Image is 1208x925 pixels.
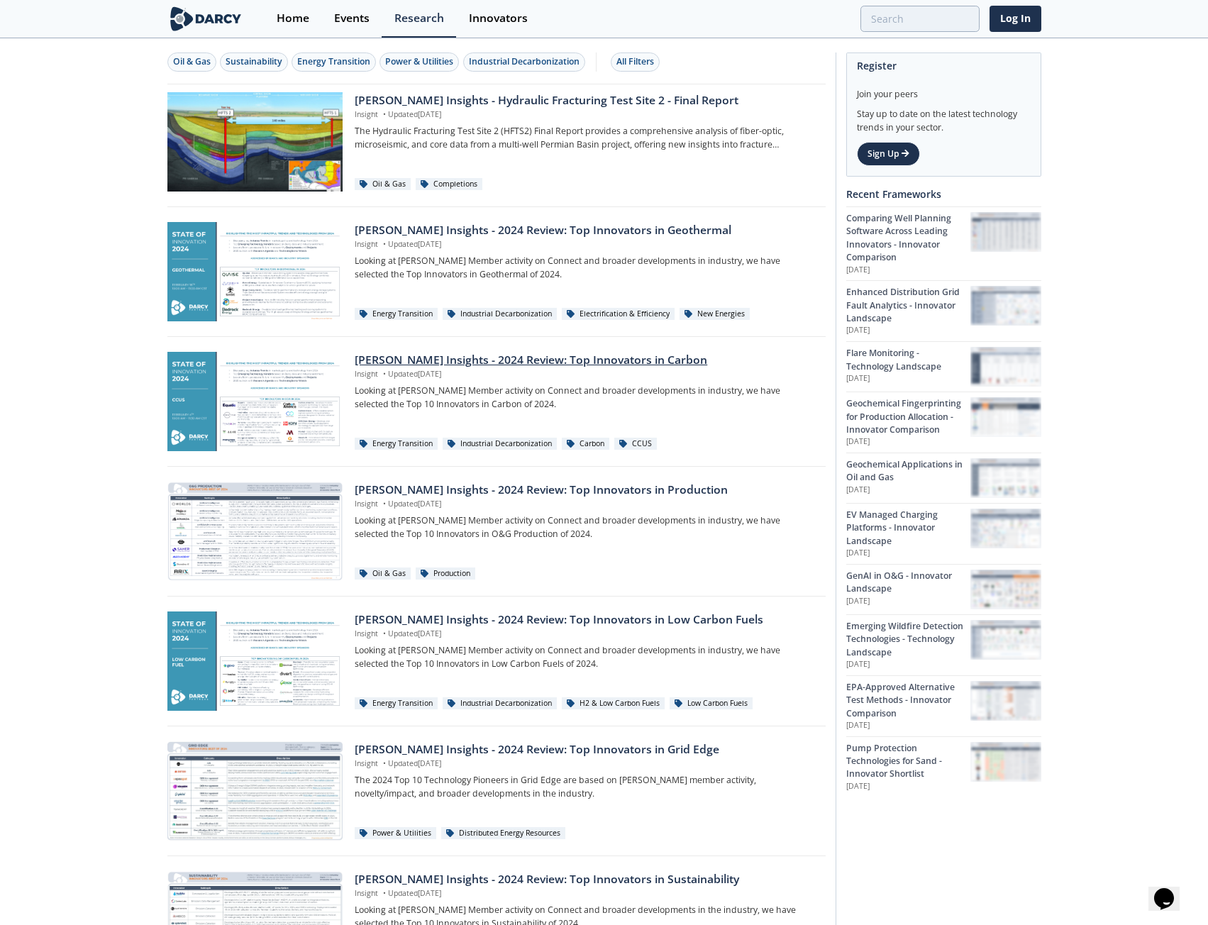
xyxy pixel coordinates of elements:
[846,742,970,781] div: Pump Protection Technologies for Sand - Innovator Shortlist
[860,6,980,32] input: Advanced Search
[562,697,665,710] div: H2 & Low Carbon Fuels
[355,109,815,121] p: Insight Updated [DATE]
[355,92,815,109] div: [PERSON_NAME] Insights - Hydraulic Fracturing Test Site 2 - Final Report
[846,548,970,559] p: [DATE]
[167,352,826,451] a: Darcy Insights - 2024 Review: Top Innovators in Carbon preview [PERSON_NAME] Insights - 2024 Revi...
[846,564,1041,614] a: GenAI in O&G - Innovator Landscape [DATE] GenAI in O&G - Innovator Landscape preview
[380,239,388,249] span: •
[220,52,288,72] button: Sustainability
[173,55,211,68] div: Oil & Gas
[355,514,815,541] p: Looking at [PERSON_NAME] Member activity on Connect and broader developments in industry, we have...
[562,438,609,450] div: Carbon
[846,206,1041,280] a: Comparing Well Planning Software Across Leading Innovators - Innovator Comparison [DATE] Comparin...
[857,101,1031,134] div: Stay up to date on the latest technology trends in your sector.
[1148,868,1194,911] iframe: chat widget
[846,212,970,265] div: Comparing Well Planning Software Across Leading Innovators - Innovator Comparison
[297,55,370,68] div: Energy Transition
[416,567,475,580] div: Production
[355,871,815,888] div: [PERSON_NAME] Insights - 2024 Review: Top Innovators in Sustainability
[846,736,1041,797] a: Pump Protection Technologies for Sand - Innovator Shortlist [DATE] Pump Protection Technologies f...
[846,392,1041,453] a: Geochemical Fingerprinting for Production Allocation - Innovator Comparison [DATE] Geochemical Fi...
[355,774,815,800] p: The 2024 Top 10 Technology Pioneers in Grid Edge are based on [PERSON_NAME] member activity, nove...
[355,384,815,411] p: Looking at [PERSON_NAME] Member activity on Connect and broader developments in industry, we have...
[355,222,815,239] div: [PERSON_NAME] Insights - 2024 Review: Top Innovators in Geothermal
[846,681,970,720] div: EPA-Approved Alternative Test Methods - Innovator Comparison
[355,125,815,151] p: The Hydraulic Fracturing Test Site 2 (HFTS2) Final Report provides a comprehensive analysis of fi...
[846,347,970,373] div: Flare Monitoring - Technology Landscape
[380,888,388,898] span: •
[380,109,388,119] span: •
[355,178,411,191] div: Oil & Gas
[334,13,370,24] div: Events
[614,438,657,450] div: CCUS
[416,178,482,191] div: Completions
[380,758,388,768] span: •
[846,373,970,384] p: [DATE]
[355,567,411,580] div: Oil & Gas
[846,720,970,731] p: [DATE]
[846,614,1041,675] a: Emerging Wildfire Detection Technologies - Technology Landscape [DATE] Emerging Wildfire Detectio...
[167,92,826,192] a: Darcy Insights - Hydraulic Fracturing Test Site 2 - Final Report preview [PERSON_NAME] Insights -...
[846,397,970,436] div: Geochemical Fingerprinting for Production Allocation - Innovator Comparison
[226,55,282,68] div: Sustainability
[443,438,557,450] div: Industrial Decarbonization
[846,570,970,596] div: GenAI in O&G - Innovator Landscape
[846,286,970,325] div: Enhanced Distribution Grid Fault Analytics - Innovator Landscape
[380,369,388,379] span: •
[670,697,753,710] div: Low Carbon Fuels
[846,620,970,659] div: Emerging Wildfire Detection Technologies - Technology Landscape
[167,611,826,711] a: Darcy Insights - 2024 Review: Top Innovators in Low Carbon Fuels preview [PERSON_NAME] Insights -...
[857,78,1031,101] div: Join your peers
[846,675,1041,736] a: EPA-Approved Alternative Test Methods - Innovator Comparison [DATE] EPA-Approved Alternative Test...
[846,280,1041,341] a: Enhanced Distribution Grid Fault Analytics - Innovator Landscape [DATE] Enhanced Distribution Gri...
[562,308,675,321] div: Electrification & Efficiency
[990,6,1041,32] a: Log In
[394,13,444,24] div: Research
[846,325,970,336] p: [DATE]
[379,52,459,72] button: Power & Utilities
[846,458,970,484] div: Geochemical Applications in Oil and Gas
[355,482,815,499] div: [PERSON_NAME] Insights - 2024 Review: Top Innovators in Production
[846,509,970,548] div: EV Managed Charging Platforms - Innovator Landscape
[380,628,388,638] span: •
[292,52,376,72] button: Energy Transition
[846,453,1041,503] a: Geochemical Applications in Oil and Gas [DATE] Geochemical Applications in Oil and Gas preview
[385,55,453,68] div: Power & Utilities
[355,611,815,628] div: [PERSON_NAME] Insights - 2024 Review: Top Innovators in Low Carbon Fuels
[167,741,826,841] a: Darcy Insights - 2024 Review: Top Innovators in Grid Edge preview [PERSON_NAME] Insights - 2024 R...
[355,697,438,710] div: Energy Transition
[355,438,438,450] div: Energy Transition
[380,499,388,509] span: •
[355,308,438,321] div: Energy Transition
[443,697,557,710] div: Industrial Decarbonization
[441,827,565,840] div: Distributed Energy Resources
[846,596,970,607] p: [DATE]
[167,222,826,321] a: Darcy Insights - 2024 Review: Top Innovators in Geothermal preview [PERSON_NAME] Insights - 2024 ...
[857,142,920,166] a: Sign Up
[355,827,436,840] div: Power & Utilities
[167,482,826,581] a: Darcy Insights - 2024 Review: Top Innovators in Production preview [PERSON_NAME] Insights - 2024 ...
[857,53,1031,78] div: Register
[355,628,815,640] p: Insight Updated [DATE]
[846,659,970,670] p: [DATE]
[355,239,815,250] p: Insight Updated [DATE]
[846,182,1041,206] div: Recent Frameworks
[846,341,1041,392] a: Flare Monitoring - Technology Landscape [DATE] Flare Monitoring - Technology Landscape preview
[355,255,815,281] p: Looking at [PERSON_NAME] Member activity on Connect and broader developments in industry, we have...
[355,352,815,369] div: [PERSON_NAME] Insights - 2024 Review: Top Innovators in Carbon
[846,781,970,792] p: [DATE]
[611,52,660,72] button: All Filters
[680,308,750,321] div: New Energies
[846,436,970,448] p: [DATE]
[355,741,815,758] div: [PERSON_NAME] Insights - 2024 Review: Top Innovators in Grid Edge
[846,484,970,496] p: [DATE]
[469,55,580,68] div: Industrial Decarbonization
[355,888,815,899] p: Insight Updated [DATE]
[846,265,970,276] p: [DATE]
[167,6,245,31] img: logo-wide.svg
[355,499,815,510] p: Insight Updated [DATE]
[355,644,815,670] p: Looking at [PERSON_NAME] Member activity on Connect and broader developments in industry, we have...
[277,13,309,24] div: Home
[355,758,815,770] p: Insight Updated [DATE]
[355,369,815,380] p: Insight Updated [DATE]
